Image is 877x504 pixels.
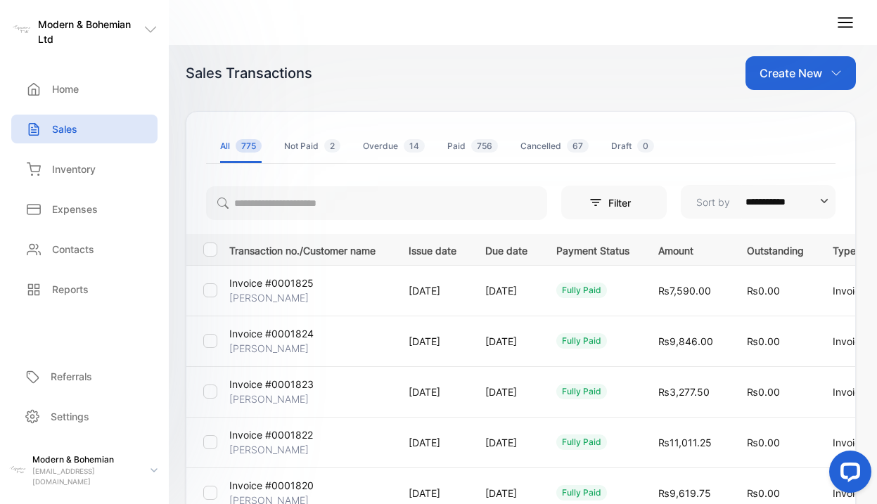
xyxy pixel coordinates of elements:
[324,139,340,153] span: 2
[520,140,589,153] div: Cancelled
[485,283,527,298] p: [DATE]
[485,240,527,258] p: Due date
[833,283,874,298] p: Invoice
[409,283,456,298] p: [DATE]
[696,195,730,209] p: Sort by
[409,385,456,399] p: [DATE]
[52,242,94,257] p: Contacts
[833,385,874,399] p: Invoice
[52,202,98,217] p: Expenses
[556,283,607,298] div: fully paid
[229,442,309,457] p: [PERSON_NAME]
[52,162,96,176] p: Inventory
[485,486,527,500] p: [DATE]
[747,285,780,297] span: ₨0.00
[556,333,607,349] div: fully paid
[745,56,856,90] button: Create New
[229,427,313,442] p: Invoice #0001822
[229,276,314,290] p: Invoice #0001825
[833,334,874,349] p: Invoice
[229,326,314,341] p: Invoice #0001824
[229,290,309,305] p: [PERSON_NAME]
[471,139,498,153] span: 756
[485,334,527,349] p: [DATE]
[8,461,27,479] img: profile
[747,335,780,347] span: ₨0.00
[747,437,780,448] span: ₨0.00
[818,445,877,504] iframe: LiveChat chat widget
[556,240,629,258] p: Payment Status
[409,435,456,450] p: [DATE]
[608,195,639,210] p: Filter
[556,384,607,399] div: fully paid
[236,139,262,153] span: 775
[229,478,314,493] p: Invoice #0001820
[52,122,77,136] p: Sales
[485,435,527,450] p: [DATE]
[404,139,425,153] span: 14
[658,386,710,398] span: ₨3,277.50
[229,341,309,356] p: [PERSON_NAME]
[409,240,456,258] p: Issue date
[447,140,498,153] div: Paid
[11,20,31,39] img: logo
[229,392,309,406] p: [PERSON_NAME]
[747,487,780,499] span: ₨0.00
[51,369,92,384] p: Referrals
[32,466,139,487] p: [EMAIL_ADDRESS][DOMAIN_NAME]
[229,240,391,258] p: Transaction no./Customer name
[658,285,711,297] span: ₨7,590.00
[637,139,654,153] span: 0
[658,437,712,448] span: ₨11,011.25
[38,17,143,46] p: Modern & Bohemian Ltd
[51,409,89,424] p: Settings
[32,453,139,466] p: Modern & Bohemian
[833,435,874,450] p: Invoice
[658,240,718,258] p: Amount
[561,186,667,219] button: Filter
[284,140,340,153] div: Not Paid
[556,434,607,450] div: fully paid
[409,486,456,500] p: [DATE]
[363,140,425,153] div: Overdue
[485,385,527,399] p: [DATE]
[658,487,711,499] span: ₨9,619.75
[833,240,874,258] p: Type
[747,386,780,398] span: ₨0.00
[52,82,79,96] p: Home
[747,240,804,258] p: Outstanding
[229,377,314,392] p: Invoice #0001823
[556,485,607,500] div: fully paid
[186,63,312,84] div: Sales Transactions
[681,185,836,219] button: Sort by
[567,139,589,153] span: 67
[658,335,713,347] span: ₨9,846.00
[52,282,89,297] p: Reports
[220,140,262,153] div: All
[760,65,822,82] p: Create New
[409,334,456,349] p: [DATE]
[611,140,654,153] div: Draft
